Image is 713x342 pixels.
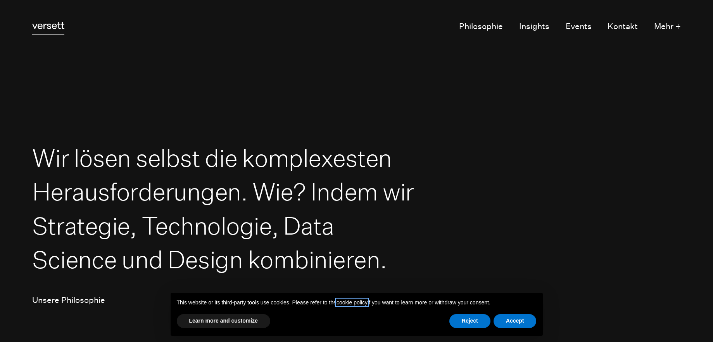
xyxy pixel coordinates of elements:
a: Unsere Philosophie [32,293,105,308]
a: Events [566,19,592,34]
a: Philosophie [459,19,503,34]
a: Kontakt [608,19,638,34]
h1: Wir lösen selbst die komplexesten Herausforderungen. Wie? Indem wir Strategie, Technologie, Data ... [32,141,420,277]
button: Learn more and customize [177,314,270,328]
button: Accept [494,314,537,328]
button: Mehr + [654,19,681,34]
div: This website or its third-party tools use cookies. Please refer to the if you want to learn more ... [171,293,543,313]
a: cookie policy [337,299,368,306]
button: Reject [449,314,490,328]
a: Insights [519,19,549,34]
